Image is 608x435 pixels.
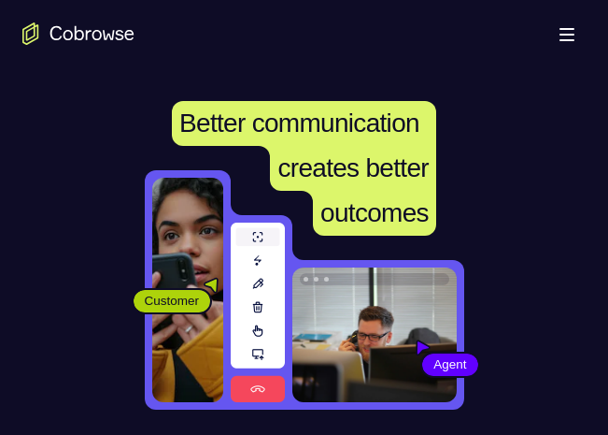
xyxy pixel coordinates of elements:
[22,22,134,45] a: Go to the home page
[231,223,285,402] img: A series of tools used in co-browsing sessions
[292,268,457,402] img: A customer support agent talking on the phone
[179,109,419,138] span: Better communication
[277,153,428,182] span: creates better
[152,178,223,402] img: A customer holding their phone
